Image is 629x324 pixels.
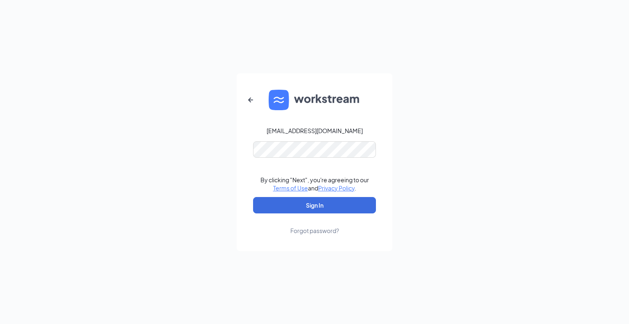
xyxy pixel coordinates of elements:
[253,197,376,213] button: Sign In
[260,176,369,192] div: By clicking "Next", you're agreeing to our and .
[267,127,363,135] div: [EMAIL_ADDRESS][DOMAIN_NAME]
[269,90,360,110] img: WS logo and Workstream text
[318,184,355,192] a: Privacy Policy
[290,213,339,235] a: Forgot password?
[273,184,308,192] a: Terms of Use
[246,95,256,105] svg: ArrowLeftNew
[290,227,339,235] div: Forgot password?
[241,90,260,110] button: ArrowLeftNew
